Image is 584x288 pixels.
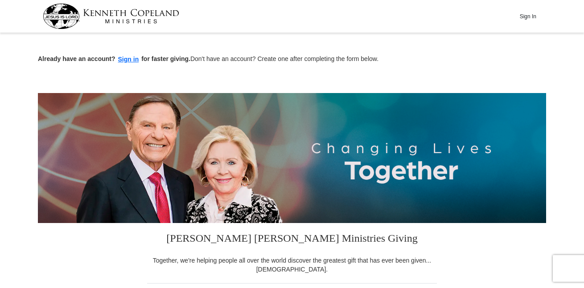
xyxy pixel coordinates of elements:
[43,4,179,29] img: kcm-header-logo.svg
[147,223,437,256] h3: [PERSON_NAME] [PERSON_NAME] Ministries Giving
[147,256,437,274] div: Together, we're helping people all over the world discover the greatest gift that has ever been g...
[38,54,546,65] p: Don't have an account? Create one after completing the form below.
[115,54,142,65] button: Sign in
[38,55,190,62] strong: Already have an account? for faster giving.
[514,9,541,23] button: Sign In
